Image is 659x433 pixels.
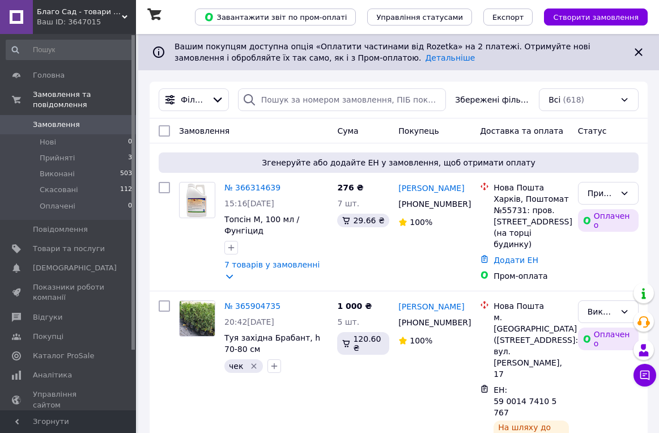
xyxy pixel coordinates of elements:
span: Аналітика [33,370,72,380]
div: Харків, Поштомат №55731: пров. [STREET_ADDRESS] (на торці будинку) [494,193,569,250]
svg: Видалити мітку [249,362,258,371]
a: Топсін М, 100 мл / Фунгіцид [224,215,299,235]
div: Виконано [588,305,615,318]
div: Оплачено [578,328,639,350]
span: Товари та послуги [33,244,105,254]
span: Головна [33,70,65,80]
a: Детальніше [425,53,475,62]
span: Збережені фільтри: [455,94,530,105]
span: 276 ₴ [337,183,363,192]
span: Фільтри [181,94,207,105]
span: 100% [410,336,432,345]
div: [PHONE_NUMBER] [396,315,463,330]
span: Всі [549,94,560,105]
button: Створити замовлення [544,9,648,26]
input: Пошук [6,40,133,60]
span: чек [229,362,243,371]
span: 5 шт. [337,317,359,326]
span: Прийняті [40,153,75,163]
div: 120.60 ₴ [337,332,389,355]
a: Фото товару [179,300,215,337]
span: Відгуки [33,312,62,322]
img: Фото товару [180,301,215,336]
span: Показники роботи компанії [33,282,105,303]
span: Управління сайтом [33,389,105,410]
span: Експорт [492,13,524,22]
a: [PERSON_NAME] [398,301,464,312]
div: Нова Пошта [494,300,569,312]
a: Фото товару [179,182,215,218]
a: Додати ЕН [494,256,538,265]
span: Покупець [398,126,439,135]
span: 1 000 ₴ [337,302,372,311]
a: [PERSON_NAME] [398,182,464,194]
a: № 366314639 [224,183,280,192]
a: 7 товарів у замовленні [224,260,320,269]
div: [PHONE_NUMBER] [396,196,463,212]
div: Оплачено [578,209,639,232]
span: Завантажити звіт по пром-оплаті [204,12,347,22]
span: Скасовані [40,185,78,195]
button: Управління статусами [367,9,472,26]
span: Замовлення та повідомлення [33,90,136,110]
div: м. [GEOGRAPHIC_DATA] ([STREET_ADDRESS]: вул. [PERSON_NAME], 17 [494,312,569,380]
span: 3 [128,153,132,163]
span: ЕН: 59 0014 7410 5767 [494,385,556,417]
span: Створити замовлення [553,13,639,22]
input: Пошук за номером замовлення, ПІБ покупця, номером телефону, Email, номером накладної [238,88,447,111]
span: Повідомлення [33,224,88,235]
button: Чат з покупцем [634,364,656,387]
span: 7 шт. [337,199,359,208]
span: Каталог ProSale [33,351,94,361]
span: 100% [410,218,432,227]
div: Нова Пошта [494,182,569,193]
div: Прийнято [588,187,615,199]
span: Управління статусами [376,13,463,22]
button: Експорт [483,9,533,26]
span: 112 [120,185,132,195]
span: Згенеруйте або додайте ЕН у замовлення, щоб отримати оплату [163,157,634,168]
span: Покупці [33,332,63,342]
div: Пром-оплата [494,270,569,282]
span: Статус [578,126,607,135]
span: 503 [120,169,132,179]
img: Фото товару [184,182,211,218]
span: Виконані [40,169,75,179]
span: 15:16[DATE] [224,199,274,208]
span: 0 [128,201,132,211]
span: Замовлення [33,120,80,130]
div: 29.66 ₴ [337,214,389,227]
div: Ваш ID: 3647015 [37,17,136,27]
a: Туя західна Брабант, h 70-80 см [224,333,320,354]
span: Доставка та оплата [480,126,563,135]
span: Нові [40,137,56,147]
button: Завантажити звіт по пром-оплаті [195,9,356,26]
span: Замовлення [179,126,229,135]
span: 20:42[DATE] [224,317,274,326]
span: [DEMOGRAPHIC_DATA] [33,263,117,273]
a: Створити замовлення [533,12,648,21]
a: № 365904735 [224,302,280,311]
span: Вашим покупцям доступна опція «Оплатити частинами від Rozetka» на 2 платежі. Отримуйте нові замов... [175,42,590,62]
span: Cума [337,126,358,135]
span: (618) [563,95,584,104]
span: 0 [128,137,132,147]
span: Оплачені [40,201,75,211]
span: Благо Сад - товари для саду [37,7,122,17]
